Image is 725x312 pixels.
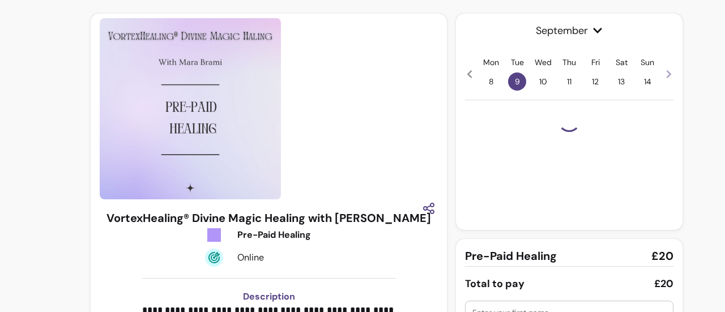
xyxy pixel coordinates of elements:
span: 9 [508,72,526,91]
span: 8 [482,72,500,91]
span: 12 [586,72,604,91]
div: Total to pay [465,276,524,292]
span: 13 [612,72,630,91]
p: Sun [641,57,654,68]
img: https://d3pz9znudhj10h.cloudfront.net/b62e128d-5301-44b7-961f-8b9c5dc03d45 [100,18,281,199]
p: Sat [616,57,628,68]
span: 11 [560,72,578,91]
p: Thu [562,57,576,68]
div: Pre-Paid Healing [237,228,343,242]
span: September [465,23,673,39]
div: Loading [558,109,581,132]
h3: VortexHealing® Divine Magic Healing with [PERSON_NAME] [106,210,431,226]
p: Wed [535,57,552,68]
p: Tue [511,57,524,68]
span: 14 [638,72,656,91]
p: Mon [483,57,499,68]
img: Tickets Icon [205,226,223,244]
div: Online [237,251,343,264]
span: £20 [651,248,673,264]
span: 10 [534,72,552,91]
p: Fri [591,57,600,68]
h3: Description [142,290,396,304]
div: £20 [654,276,673,292]
span: Pre-Paid Healing [465,248,557,264]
